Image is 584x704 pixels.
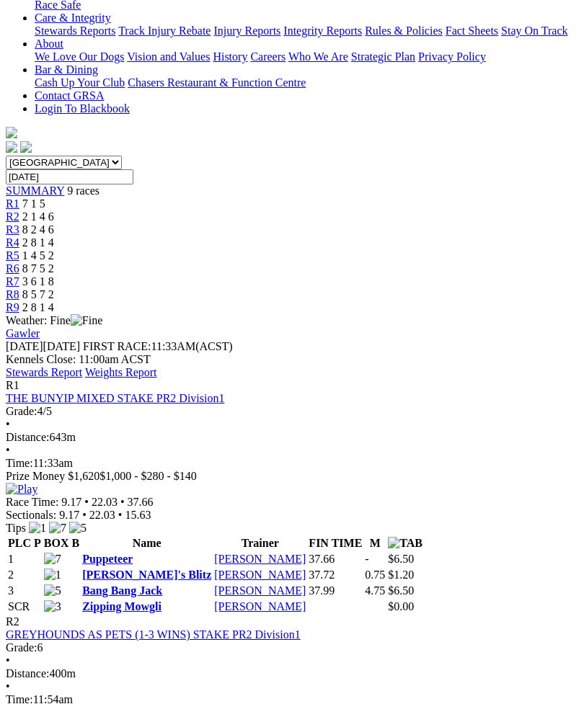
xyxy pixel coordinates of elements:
[35,24,578,37] div: Care & Integrity
[84,496,89,508] span: •
[22,275,54,288] span: 3 6 1 8
[44,553,61,566] img: 7
[7,568,42,582] td: 2
[71,537,79,549] span: B
[6,667,578,680] div: 400m
[82,509,87,521] span: •
[6,314,102,326] span: Weather: Fine
[418,50,486,63] a: Privacy Policy
[365,584,385,597] text: 4.75
[83,340,151,352] span: FIRST RACE:
[7,584,42,598] td: 3
[7,600,42,614] td: SCR
[365,553,368,565] text: -
[214,584,306,597] a: [PERSON_NAME]
[22,288,54,300] span: 8 5 7 2
[364,536,386,551] th: M
[22,223,54,236] span: 8 2 4 6
[388,584,414,597] span: $6.50
[6,654,10,667] span: •
[6,418,10,430] span: •
[6,509,56,521] span: Sectionals:
[6,169,133,184] input: Select date
[214,569,306,581] a: [PERSON_NAME]
[22,197,45,210] span: 7 1 5
[388,600,414,612] span: $0.00
[127,50,210,63] a: Vision and Values
[67,184,99,197] span: 9 races
[34,537,41,549] span: P
[22,236,54,249] span: 2 8 1 4
[7,552,42,566] td: 1
[365,24,443,37] a: Rules & Policies
[22,249,54,262] span: 1 4 5 2
[82,569,211,581] a: [PERSON_NAME]'s Blitz
[6,275,19,288] a: R7
[308,552,363,566] td: 37.66
[59,509,79,521] span: 9.17
[83,340,233,352] span: 11:33AM(ACST)
[250,50,286,63] a: Careers
[8,537,31,549] span: PLC
[22,210,54,223] span: 2 1 4 6
[6,353,578,366] div: Kennels Close: 11:00am ACST
[6,249,19,262] span: R5
[6,327,40,339] a: Gawler
[308,536,363,551] th: FIN TIME
[35,102,130,115] a: Login To Blackbook
[125,509,151,521] span: 15.63
[6,470,578,483] div: Prize Money $1,620
[118,24,211,37] a: Track Injury Rebate
[308,568,363,582] td: 37.72
[6,262,19,275] a: R6
[6,223,19,236] a: R3
[365,569,385,581] text: 0.75
[6,405,578,418] div: 4/5
[82,584,162,597] a: Bang Bang Jack
[120,496,125,508] span: •
[6,340,80,352] span: [DATE]
[6,392,224,404] a: THE BUNYIP MIXED STAKE PR2 Division1
[128,496,154,508] span: 37.66
[6,210,19,223] a: R2
[44,569,61,582] img: 1
[92,496,118,508] span: 22.03
[44,537,69,549] span: BOX
[35,63,98,76] a: Bar & Dining
[308,584,363,598] td: 37.99
[35,12,111,24] a: Care & Integrity
[85,366,157,378] a: Weights Report
[6,197,19,210] a: R1
[128,76,306,89] a: Chasers Restaurant & Function Centre
[61,496,81,508] span: 9.17
[213,536,306,551] th: Trainer
[44,584,61,597] img: 5
[6,236,19,249] a: R4
[69,522,87,535] img: 5
[501,24,567,37] a: Stay On Track
[35,76,578,89] div: Bar & Dining
[6,366,82,378] a: Stewards Report
[6,628,301,641] a: GREYHOUNDS AS PETS (1-3 WINS) STAKE PR2 Division1
[81,536,212,551] th: Name
[6,431,49,443] span: Distance:
[71,314,102,327] img: Fine
[6,615,19,628] span: R2
[214,553,306,565] a: [PERSON_NAME]
[35,76,125,89] a: Cash Up Your Club
[446,24,498,37] a: Fact Sheets
[6,301,19,313] a: R9
[6,288,19,300] a: R8
[99,470,197,482] span: $1,000 - $280 - $140
[6,457,578,470] div: 11:33am
[6,340,43,352] span: [DATE]
[388,569,414,581] span: $1.20
[6,667,49,680] span: Distance:
[35,24,115,37] a: Stewards Reports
